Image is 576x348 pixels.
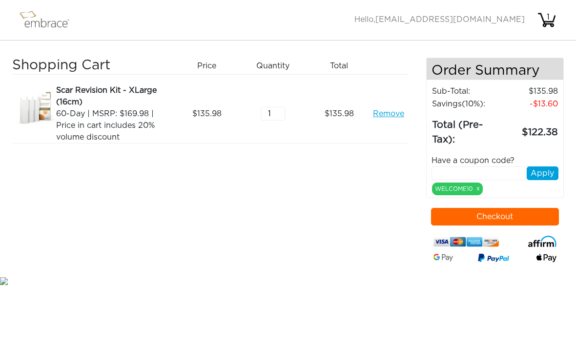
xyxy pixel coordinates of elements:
img: affirm-logo.svg [528,236,556,247]
td: Total (Pre-Tax): [432,110,501,147]
div: Total [309,58,375,74]
button: Checkout [431,208,559,225]
td: Savings : [432,98,501,110]
img: cart [537,10,556,30]
td: Sub-Total: [432,85,501,98]
h4: Order Summary [427,58,564,80]
div: 1 [538,11,558,23]
span: [EMAIL_ADDRESS][DOMAIN_NAME] [375,16,525,23]
a: x [476,184,480,193]
img: fullApplePay.png [536,254,556,262]
div: WELCOME10 [432,183,483,195]
a: 1 [537,16,556,23]
div: Have a coupon code? [424,155,566,166]
div: Scar Revision Kit - XLarge (16cm) [56,84,170,108]
button: Apply [527,166,558,180]
img: logo.png [17,8,81,32]
span: Quantity [256,60,289,72]
span: (10%) [462,100,483,108]
img: 3dfb6d7a-8da9-11e7-b605-02e45ca4b85b.jpeg [12,84,61,133]
td: 135.98 [501,85,558,98]
span: 135.98 [192,108,222,120]
td: 122.38 [501,110,558,147]
span: 135.98 [325,108,354,120]
div: Price [178,58,244,74]
img: credit-cards.png [433,235,499,249]
img: Google-Pay-Logo.svg [433,254,453,262]
a: Remove [373,108,404,120]
img: paypal-v3.png [478,252,509,265]
td: 13.60 [501,98,558,110]
h3: Shopping Cart [12,58,170,74]
span: Hello, [354,16,525,23]
div: 60-Day | MSRP: $169.98 | Price in cart includes 20% volume discount [56,108,170,143]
